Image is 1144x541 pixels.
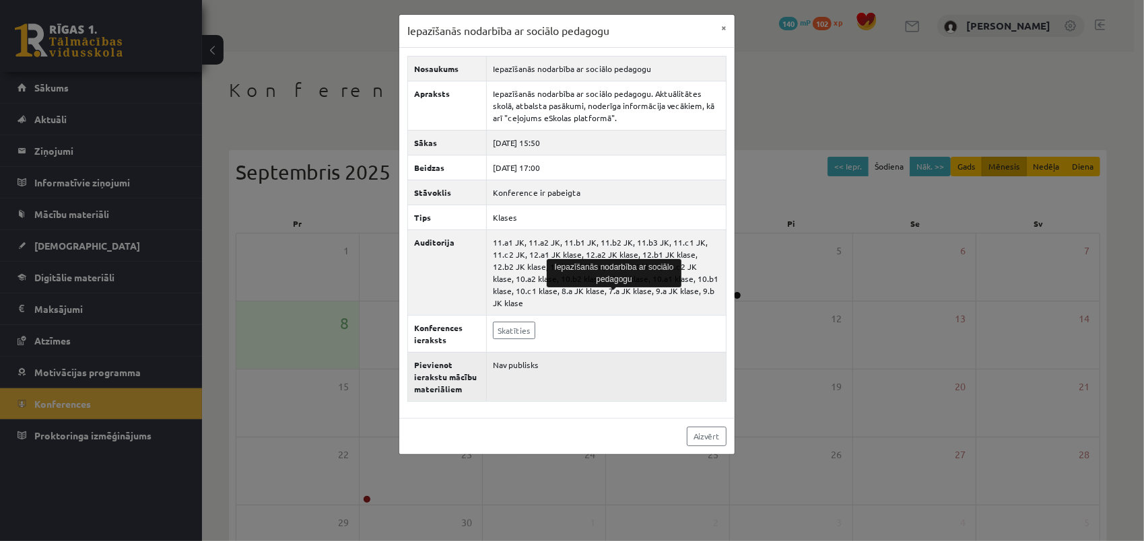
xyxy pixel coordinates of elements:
td: [DATE] 17:00 [487,155,727,180]
th: Konferences ieraksts [408,315,487,352]
h3: Iepazīšanās nodarbība ar sociālo pedagogu [407,23,609,39]
td: Iepazīšanās nodarbība ar sociālo pedagogu. Aktuālitātes skolā, atbalsta pasākumi, noderīga inform... [487,81,727,130]
td: Iepazīšanās nodarbība ar sociālo pedagogu [487,56,727,81]
a: Aizvērt [687,427,727,446]
th: Stāvoklis [408,180,487,205]
div: Iepazīšanās nodarbība ar sociālo pedagogu [547,259,681,287]
th: Tips [408,205,487,229]
th: Sākas [408,130,487,155]
th: Beidzas [408,155,487,180]
a: Skatīties [493,322,535,339]
th: Pievienot ierakstu mācību materiāliem [408,352,487,401]
th: Nosaukums [408,56,487,81]
td: Nav publisks [487,352,727,401]
th: Apraksts [408,81,487,130]
th: Auditorija [408,229,487,315]
button: × [713,15,735,40]
td: Klases [487,205,727,229]
td: Konference ir pabeigta [487,180,727,205]
td: 11.a1 JK, 11.a2 JK, 11.b1 JK, 11.b2 JK, 11.b3 JK, 11.c1 JK, 11.c2 JK, 12.a1 JK klase, 12.a2 JK kl... [487,229,727,315]
td: [DATE] 15:50 [487,130,727,155]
